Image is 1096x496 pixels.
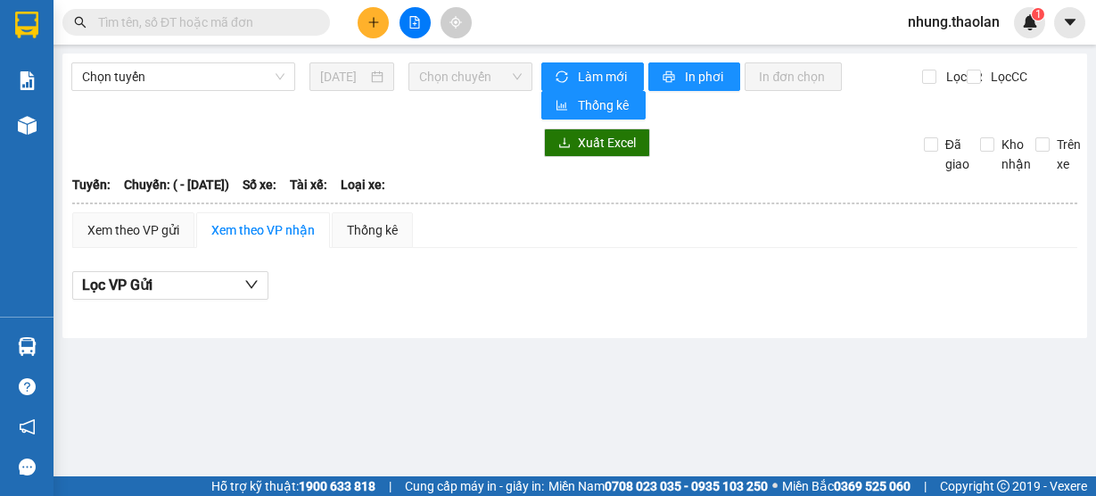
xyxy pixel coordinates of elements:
[894,11,1014,33] span: nhung.thaolan
[772,483,778,490] span: ⚪️
[400,7,431,38] button: file-add
[1032,8,1044,21] sup: 1
[19,459,36,475] span: message
[18,337,37,356] img: warehouse-icon
[82,63,284,90] span: Chọn tuyến
[663,70,678,85] span: printer
[19,378,36,395] span: question-circle
[1050,135,1088,174] span: Trên xe
[18,71,37,90] img: solution-icon
[367,16,380,29] span: plus
[211,220,315,240] div: Xem theo VP nhận
[408,16,421,29] span: file-add
[556,70,571,85] span: sync
[405,476,544,496] span: Cung cấp máy in - giấy in:
[211,476,375,496] span: Hỗ trợ kỹ thuật:
[358,7,389,38] button: plus
[1034,8,1041,21] span: 1
[1062,14,1078,30] span: caret-down
[419,63,523,90] span: Chọn chuyến
[72,271,268,300] button: Lọc VP Gửi
[544,128,650,157] button: downloadXuất Excel
[18,116,37,135] img: warehouse-icon
[605,479,768,493] strong: 0708 023 035 - 0935 103 250
[299,479,375,493] strong: 1900 633 818
[449,16,462,29] span: aim
[341,175,385,194] span: Loại xe:
[924,476,927,496] span: |
[938,135,977,174] span: Đã giao
[834,479,911,493] strong: 0369 525 060
[685,67,726,87] span: In phơi
[244,277,259,292] span: down
[648,62,740,91] button: printerIn phơi
[548,476,768,496] span: Miền Nam
[243,175,276,194] span: Số xe:
[347,220,398,240] div: Thống kê
[1022,14,1038,30] img: icon-new-feature
[578,95,631,115] span: Thống kê
[19,418,36,435] span: notification
[745,62,842,91] button: In đơn chọn
[997,480,1009,492] span: copyright
[82,274,152,296] span: Lọc VP Gửi
[578,67,630,87] span: Làm mới
[72,178,111,192] b: Tuyến:
[1054,7,1085,38] button: caret-down
[984,67,1030,87] span: Lọc CC
[98,12,309,32] input: Tìm tên, số ĐT hoặc mã đơn
[74,16,87,29] span: search
[124,175,229,194] span: Chuyến: ( - [DATE])
[541,62,644,91] button: syncLàm mới
[994,135,1038,174] span: Kho nhận
[541,91,646,120] button: bar-chartThống kê
[939,67,985,87] span: Lọc CR
[87,220,179,240] div: Xem theo VP gửi
[556,99,571,113] span: bar-chart
[320,67,367,87] input: 12/10/2025
[782,476,911,496] span: Miền Bắc
[290,175,327,194] span: Tài xế:
[15,12,38,38] img: logo-vxr
[441,7,472,38] button: aim
[389,476,391,496] span: |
